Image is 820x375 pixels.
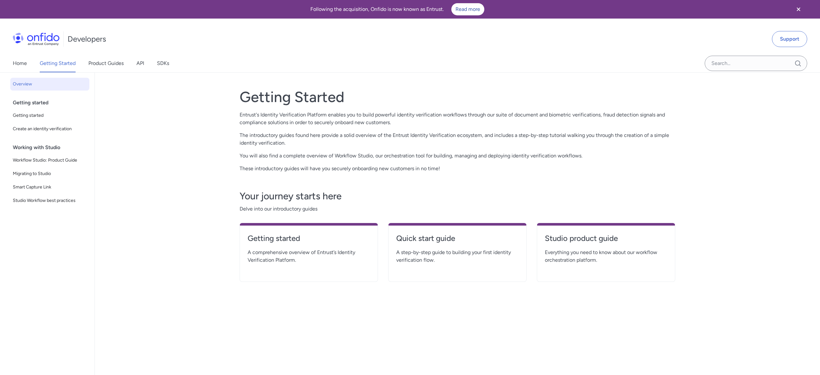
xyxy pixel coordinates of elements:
[68,34,106,44] h1: Developers
[451,3,484,15] a: Read more
[795,5,802,13] svg: Close banner
[248,249,370,264] span: A comprehensive overview of Entrust’s Identity Verification Platform.
[13,125,87,133] span: Create an identity verification
[13,170,87,178] span: Migrating to Studio
[240,190,675,203] h3: Your journey starts here
[10,154,89,167] a: Workflow Studio: Product Guide
[136,54,144,72] a: API
[772,31,807,47] a: Support
[13,96,92,109] div: Getting started
[240,111,675,126] p: Entrust's Identity Verification Platform enables you to build powerful identity verification work...
[13,156,87,164] span: Workflow Studio: Product Guide
[13,54,27,72] a: Home
[10,109,89,122] a: Getting started
[545,233,667,243] h4: Studio product guide
[10,194,89,207] a: Studio Workflow best practices
[13,197,87,204] span: Studio Workflow best practices
[13,141,92,154] div: Working with Studio
[396,249,519,264] span: A step-by-step guide to building your first identity verification flow.
[248,233,370,249] a: Getting started
[545,233,667,249] a: Studio product guide
[545,249,667,264] span: Everything you need to know about our workflow orchestration platform.
[13,33,60,45] img: Onfido Logo
[13,183,87,191] span: Smart Capture Link
[787,1,810,17] button: Close banner
[13,112,87,119] span: Getting started
[10,181,89,194] a: Smart Capture Link
[8,3,787,15] div: Following the acquisition, Onfido is now known as Entrust.
[13,80,87,88] span: Overview
[10,167,89,180] a: Migrating to Studio
[240,88,675,106] h1: Getting Started
[248,233,370,243] h4: Getting started
[240,165,675,172] p: These introductory guides will have you securely onboarding new customers in no time!
[157,54,169,72] a: SDKs
[240,152,675,160] p: You will also find a complete overview of Workflow Studio, our orchestration tool for building, m...
[10,123,89,135] a: Create an identity verification
[240,132,675,147] p: The introductory guides found here provide a solid overview of the Entrust Identity Verification ...
[40,54,76,72] a: Getting Started
[396,233,519,249] a: Quick start guide
[10,78,89,91] a: Overview
[88,54,124,72] a: Product Guides
[240,205,675,213] span: Delve into our introductory guides
[705,56,807,71] input: Onfido search input field
[396,233,519,243] h4: Quick start guide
